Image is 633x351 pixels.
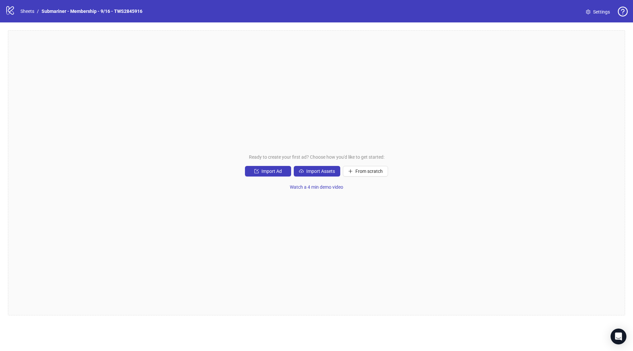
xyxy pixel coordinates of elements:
[19,8,36,15] a: Sheets
[294,166,340,176] button: Import Assets
[586,10,590,14] span: setting
[37,8,39,15] li: /
[299,169,304,174] span: cloud-upload
[593,8,610,16] span: Settings
[245,166,291,176] button: Import Ad
[40,8,144,15] a: Submariner - Membership - 9/16 - TWS2845916
[611,329,626,344] div: Open Intercom Messenger
[254,169,259,174] span: import
[348,169,353,174] span: plus
[290,184,343,190] span: Watch a 4 min demo video
[581,7,615,17] a: Settings
[355,169,383,174] span: From scratch
[306,169,335,174] span: Import Assets
[343,166,388,176] button: From scratch
[618,7,628,16] span: question-circle
[285,182,348,192] button: Watch a 4 min demo video
[249,153,384,161] span: Ready to create your first ad? Choose how you'd like to get started:
[261,169,282,174] span: Import Ad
